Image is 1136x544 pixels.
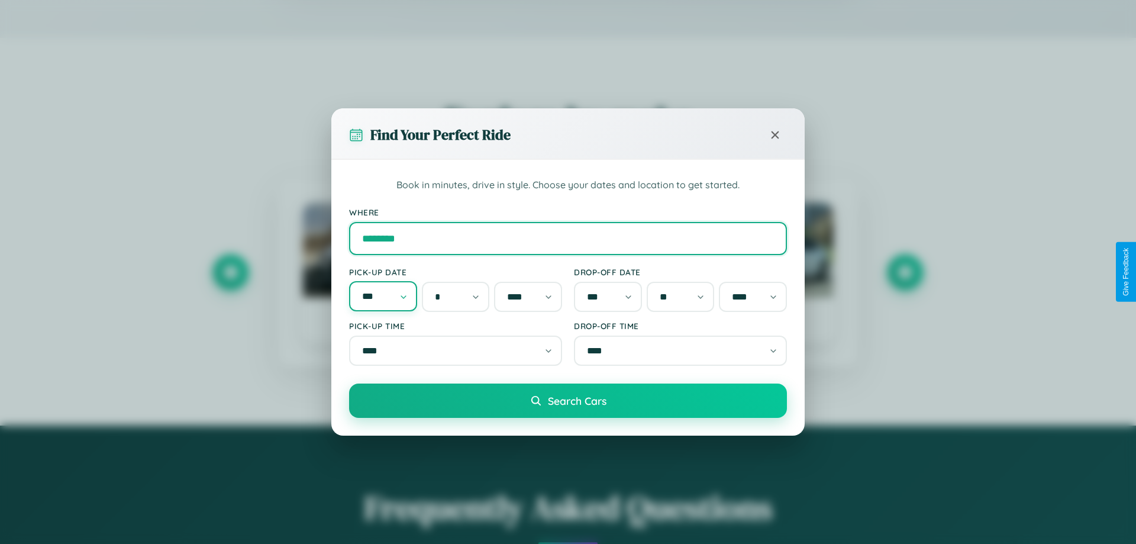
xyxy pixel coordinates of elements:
label: Drop-off Date [574,267,787,277]
label: Pick-up Time [349,321,562,331]
span: Search Cars [548,394,606,407]
label: Where [349,207,787,217]
h3: Find Your Perfect Ride [370,125,511,144]
p: Book in minutes, drive in style. Choose your dates and location to get started. [349,178,787,193]
button: Search Cars [349,384,787,418]
label: Drop-off Time [574,321,787,331]
label: Pick-up Date [349,267,562,277]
